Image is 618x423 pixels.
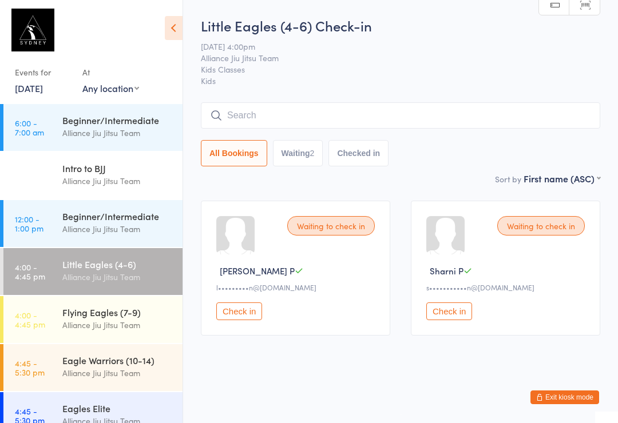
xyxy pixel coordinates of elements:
[310,149,315,158] div: 2
[62,366,173,380] div: Alliance Jiu Jitsu Team
[524,172,600,185] div: First name (ASC)
[62,162,173,174] div: Intro to BJJ
[426,282,588,292] div: s•••••••••••n@[DOMAIN_NAME]
[3,344,183,391] a: 4:45 -5:30 pmEagle Warriors (10-14)Alliance Jiu Jitsu Team
[62,318,173,332] div: Alliance Jiu Jitsu Team
[15,214,43,233] time: 12:00 - 1:00 pm
[15,166,47,185] time: 12:00 - 12:45 pm
[62,402,173,414] div: Eagles Elite
[15,262,45,281] time: 4:00 - 4:45 pm
[201,52,583,63] span: Alliance Jiu Jitsu Team
[15,358,45,377] time: 4:45 - 5:30 pm
[328,140,389,166] button: Checked in
[62,354,173,366] div: Eagle Warriors (10-14)
[287,216,375,236] div: Waiting to check in
[3,152,183,199] a: 12:00 -12:45 pmIntro to BJJAlliance Jiu Jitsu Team
[201,75,600,86] span: Kids
[11,9,54,51] img: Alliance Sydney
[15,82,43,94] a: [DATE]
[201,63,583,75] span: Kids Classes
[220,265,295,277] span: [PERSON_NAME] P
[430,265,463,277] span: Sharni P
[201,16,600,35] h2: Little Eagles (4-6) Check-in
[15,310,45,329] time: 4:00 - 4:45 pm
[201,41,583,52] span: [DATE] 4:00pm
[3,200,183,247] a: 12:00 -1:00 pmBeginner/IntermediateAlliance Jiu Jitsu Team
[497,216,585,236] div: Waiting to check in
[426,302,472,320] button: Check in
[15,118,44,137] time: 6:00 - 7:00 am
[216,282,378,292] div: l•••••••••n@[DOMAIN_NAME]
[62,306,173,318] div: Flying Eagles (7-9)
[3,104,183,151] a: 6:00 -7:00 amBeginner/IntermediateAlliance Jiu Jitsu Team
[495,173,521,185] label: Sort by
[62,126,173,139] div: Alliance Jiu Jitsu Team
[62,210,173,222] div: Beginner/Intermediate
[3,296,183,343] a: 4:00 -4:45 pmFlying Eagles (7-9)Alliance Jiu Jitsu Team
[530,390,599,404] button: Exit kiosk mode
[62,222,173,236] div: Alliance Jiu Jitsu Team
[62,174,173,187] div: Alliance Jiu Jitsu Team
[82,82,139,94] div: Any location
[201,102,600,129] input: Search
[62,114,173,126] div: Beginner/Intermediate
[273,140,323,166] button: Waiting2
[82,63,139,82] div: At
[216,302,262,320] button: Check in
[62,258,173,270] div: Little Eagles (4-6)
[62,270,173,284] div: Alliance Jiu Jitsu Team
[15,63,71,82] div: Events for
[201,140,267,166] button: All Bookings
[3,248,183,295] a: 4:00 -4:45 pmLittle Eagles (4-6)Alliance Jiu Jitsu Team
